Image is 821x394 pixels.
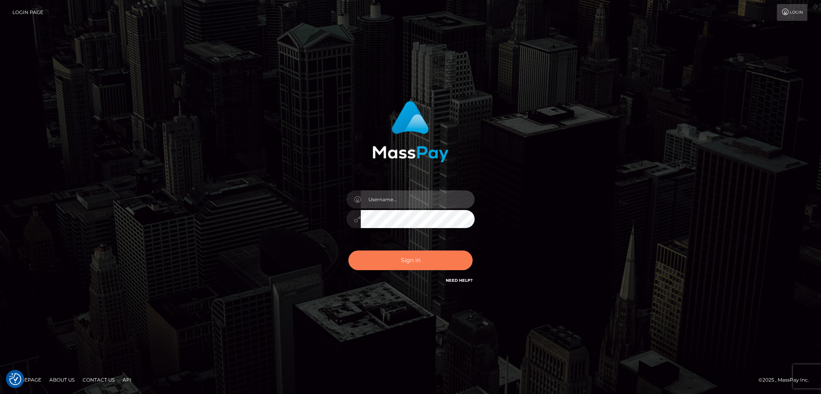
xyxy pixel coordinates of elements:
button: Sign in [348,251,473,270]
a: Need Help? [446,278,473,283]
button: Consent Preferences [9,373,21,385]
img: Revisit consent button [9,373,21,385]
a: Login [777,4,807,21]
a: API [119,374,135,386]
div: © 2025 , MassPay Inc. [758,376,815,384]
a: Contact Us [79,374,118,386]
a: About Us [46,374,78,386]
input: Username... [361,190,475,208]
img: MassPay Login [372,101,449,162]
a: Login Page [12,4,43,21]
a: Homepage [9,374,44,386]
